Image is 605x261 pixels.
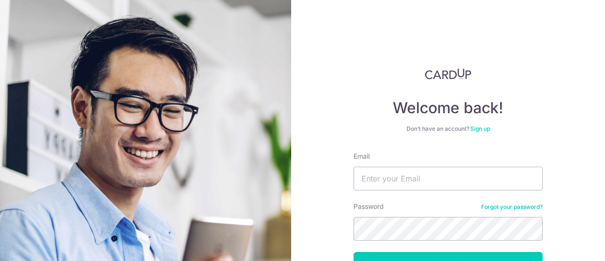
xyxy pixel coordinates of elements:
[425,68,471,80] img: CardUp Logo
[354,125,543,133] div: Don’t have an account?
[481,203,543,211] a: Forgot your password?
[354,99,543,117] h4: Welcome back!
[354,167,543,190] input: Enter your Email
[470,125,490,132] a: Sign up
[354,202,384,211] label: Password
[354,152,370,161] label: Email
